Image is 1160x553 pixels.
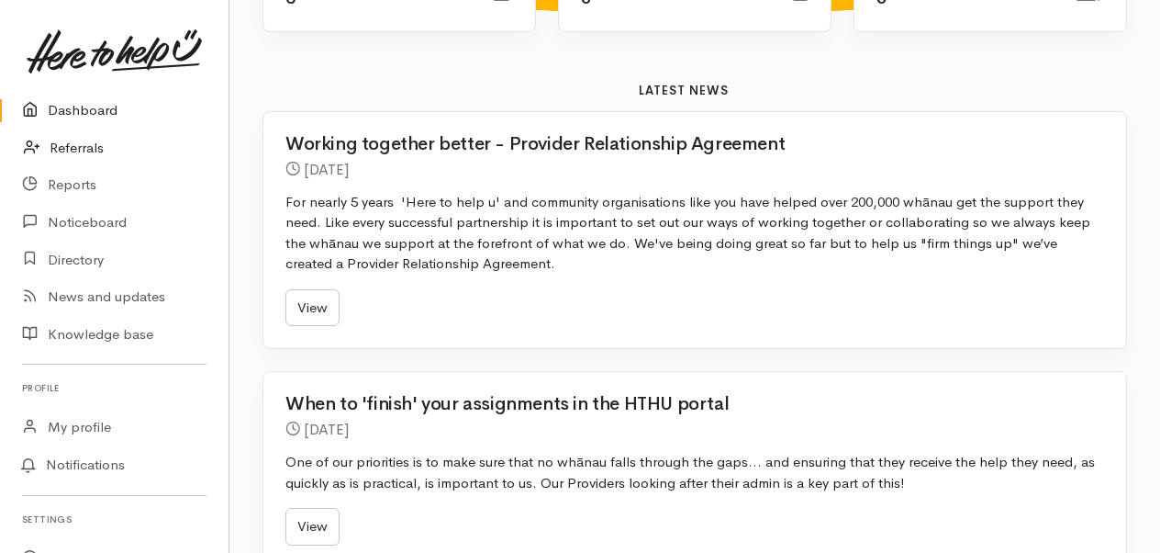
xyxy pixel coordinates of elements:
[304,160,349,179] time: [DATE]
[22,507,206,532] h6: Settings
[285,452,1104,493] p: One of our priorities is to make sure that no whānau falls through the gaps… and ensuring that th...
[285,289,340,327] a: View
[22,376,206,401] h6: Profile
[304,420,349,439] time: [DATE]
[285,508,340,546] a: View
[285,134,1082,154] h2: Working together better - Provider Relationship Agreement
[285,192,1104,275] p: For nearly 5 years 'Here to help u' and community organisations like you have helped over 200,000...
[285,394,1082,414] h2: When to 'finish' your assignments in the HTHU portal
[639,83,729,98] b: Latest news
